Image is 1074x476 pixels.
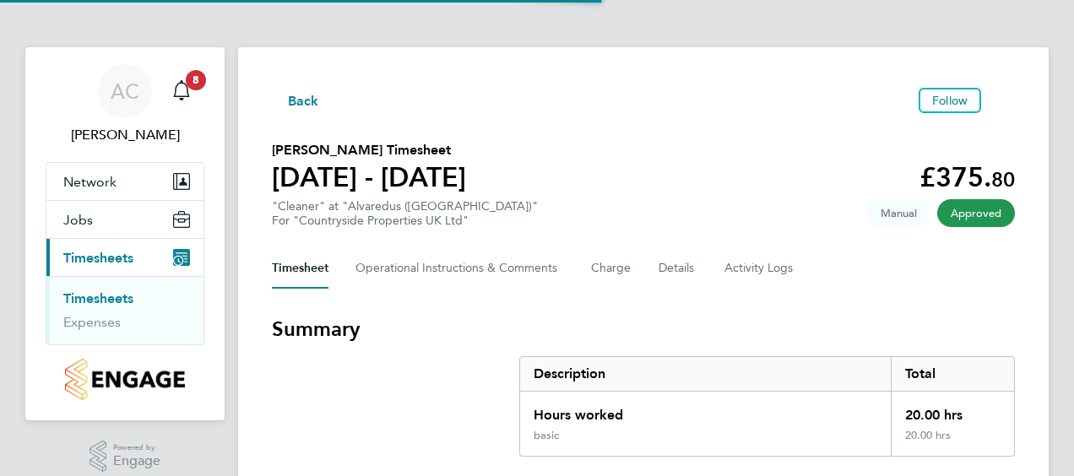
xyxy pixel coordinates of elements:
button: Details [659,248,697,289]
span: AC [111,80,139,102]
div: 20.00 hrs [891,392,1014,429]
span: Aurie Cox [46,125,204,145]
button: Follow [919,88,981,113]
a: Go to home page [46,359,204,400]
button: Jobs [46,201,203,238]
button: Back [272,89,319,111]
span: Back [288,91,319,111]
div: Description [520,357,891,391]
h3: Summary [272,316,1015,343]
span: Powered by [113,441,160,455]
nav: Main navigation [25,47,225,420]
a: Expenses [63,314,121,330]
span: Timesheets [63,250,133,266]
div: basic [534,429,559,442]
button: Charge [591,248,632,289]
div: For "Countryside Properties UK Ltd" [272,214,538,228]
a: Timesheets [63,290,133,306]
div: 20.00 hrs [891,429,1014,456]
div: "Cleaner" at "Alvaredus ([GEOGRAPHIC_DATA])" [272,199,538,228]
span: 80 [991,167,1015,192]
div: Hours worked [520,392,891,429]
a: 8 [165,64,198,118]
button: Timesheets [46,239,203,276]
a: Powered byEngage [89,441,161,473]
span: Network [63,174,117,190]
button: Network [46,163,203,200]
div: Total [891,357,1014,391]
img: countryside-properties-logo-retina.png [65,359,184,400]
span: This timesheet was manually created. [867,199,930,227]
button: Timesheet [272,248,328,289]
div: Timesheets [46,276,203,344]
span: 8 [186,70,206,90]
h1: [DATE] - [DATE] [272,160,466,194]
button: Activity Logs [724,248,795,289]
button: Operational Instructions & Comments [355,248,564,289]
span: Engage [113,454,160,468]
h2: [PERSON_NAME] Timesheet [272,140,466,160]
app-decimal: £375. [919,161,1015,193]
span: This timesheet has been approved. [937,199,1015,227]
span: Follow [932,93,968,108]
a: AC[PERSON_NAME] [46,64,204,145]
button: Timesheets Menu [988,96,1015,105]
div: Summary [519,356,1015,457]
span: Jobs [63,212,93,228]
